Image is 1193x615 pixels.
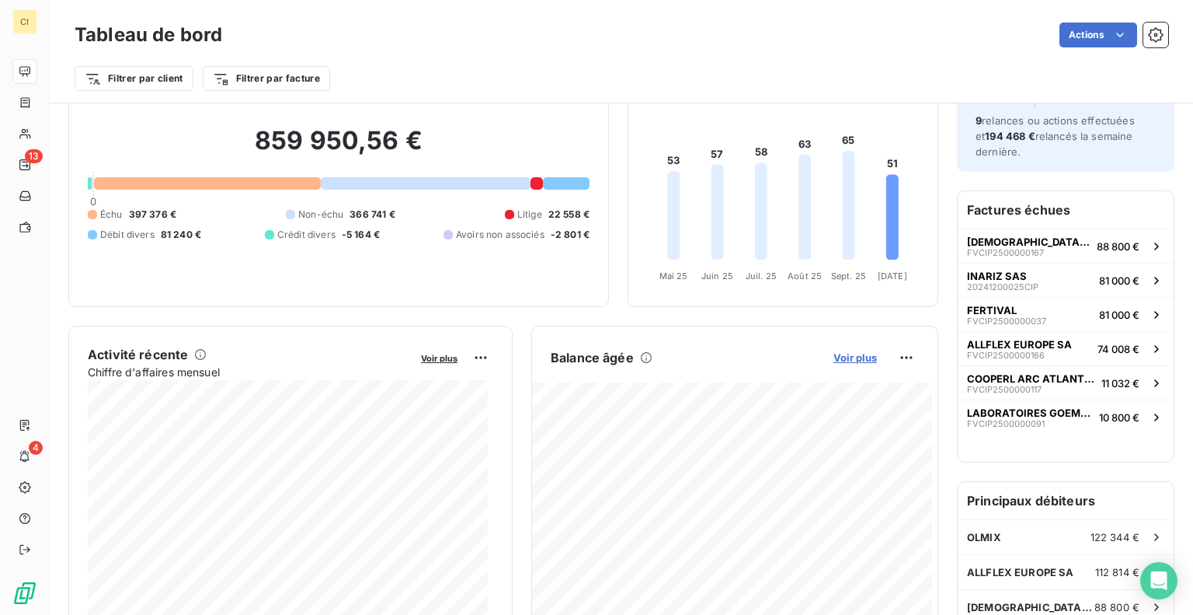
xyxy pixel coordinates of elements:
span: 9 [976,114,982,127]
button: FERTIVALFVCIP250000003781 000 € [958,297,1174,331]
tspan: [DATE] [878,271,907,281]
span: Débit divers [100,228,155,242]
span: FVCIP2500000167 [967,248,1044,257]
span: 81 240 € [161,228,201,242]
span: 81 000 € [1099,274,1139,287]
span: Litige [517,208,542,222]
h6: Principaux débiteurs [958,482,1174,519]
button: Actions [1059,23,1137,47]
span: 22 558 € [548,208,590,222]
button: COOPERL ARC ATLANTIQUEFVCIP250000011711 032 € [958,365,1174,400]
span: relances ou actions effectuées et relancés la semaine dernière. [976,114,1135,158]
h3: Tableau de bord [75,21,222,49]
span: Avoirs non associés [456,228,544,242]
span: 397 376 € [129,208,176,222]
tspan: Mai 25 [659,271,688,281]
div: CI [12,9,37,34]
span: Voir plus [421,353,457,364]
span: COOPERL ARC ATLANTIQUE [967,372,1095,385]
span: 81 000 € [1099,309,1139,321]
span: 20241200025CIP [967,282,1038,292]
span: 88 800 € [1097,240,1139,253]
span: 11 032 € [1101,377,1139,390]
span: LABORATOIRES GOEMAR [967,407,1093,419]
span: 4 [29,441,43,455]
span: 74 008 € [1097,343,1139,355]
h6: Balance âgée [551,348,634,367]
span: FVCIP2500000091 [967,419,1045,428]
span: FVCIP2500000037 [967,316,1046,326]
span: -2 801 € [551,228,590,242]
span: 0 [90,195,96,208]
span: ALLFLEX EUROPE SA [967,338,1072,351]
div: Open Intercom Messenger [1140,562,1177,599]
button: Voir plus [416,351,462,365]
span: 112 814 € [1095,566,1139,578]
button: ALLFLEX EUROPE SAFVCIP250000016674 008 € [958,331,1174,365]
h2: 859 950,56 € [88,125,590,172]
span: 13 [25,149,43,163]
span: FVCIP2500000117 [967,385,1042,394]
button: Filtrer par client [75,66,193,91]
span: Voir plus [833,351,877,364]
span: [DEMOGRAPHIC_DATA] VAYRES SAS [967,236,1090,248]
span: [DEMOGRAPHIC_DATA] VAYRES SAS [967,601,1094,613]
span: OLMIX [967,531,1001,543]
span: ALLFLEX EUROPE SA [967,566,1074,578]
span: 10 800 € [1099,411,1139,424]
tspan: Sept. 25 [831,271,866,281]
span: Chiffre d'affaires mensuel [88,364,410,380]
span: FVCIP2500000166 [967,351,1045,360]
h6: Factures échues [958,191,1174,229]
button: LABORATOIRES GOEMARFVCIP250000009110 800 € [958,400,1174,434]
img: Logo LeanPay [12,581,37,606]
span: 194 468 € [985,130,1035,142]
button: Filtrer par facture [203,66,330,91]
button: Voir plus [829,351,882,365]
span: 88 800 € [1094,601,1139,613]
tspan: Juin 25 [701,271,733,281]
span: 366 741 € [350,208,395,222]
span: 122 344 € [1090,531,1139,543]
tspan: Août 25 [788,271,822,281]
button: INARIZ SAS20241200025CIP81 000 € [958,263,1174,297]
span: -5 164 € [342,228,380,242]
span: Non-échu [298,208,343,222]
span: Crédit divers [277,228,336,242]
h6: Activité récente [88,345,188,364]
span: Échu [100,208,123,222]
button: [DEMOGRAPHIC_DATA] VAYRES SASFVCIP250000016788 800 € [958,229,1174,263]
span: FERTIVAL [967,304,1017,316]
tspan: Juil. 25 [746,271,777,281]
span: INARIZ SAS [967,270,1027,282]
